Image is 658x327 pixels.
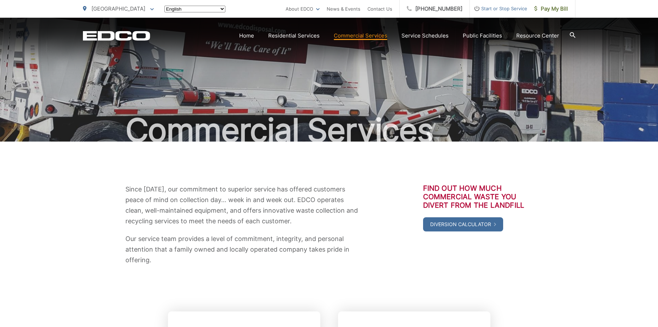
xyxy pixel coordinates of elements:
span: Pay My Bill [534,5,568,13]
p: Our service team provides a level of commitment, integrity, and personal attention that a family ... [125,234,363,265]
h3: Find out how much commercial waste you divert from the landfill [423,184,533,210]
a: EDCD logo. Return to the homepage. [83,31,150,41]
a: About EDCO [286,5,320,13]
a: Commercial Services [334,31,387,40]
a: Residential Services [268,31,320,40]
a: Diversion Calculator [423,217,503,231]
a: News & Events [327,5,360,13]
a: Resource Center [516,31,559,40]
h1: Commercial Services [83,113,575,148]
select: Select a language [164,6,225,12]
p: Since [DATE], our commitment to superior service has offered customers peace of mind on collectio... [125,184,363,226]
span: [GEOGRAPHIC_DATA] [91,5,145,12]
a: Service Schedules [401,31,449,40]
a: Public Facilities [463,31,502,40]
a: Contact Us [367,5,392,13]
a: Home [239,31,254,40]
